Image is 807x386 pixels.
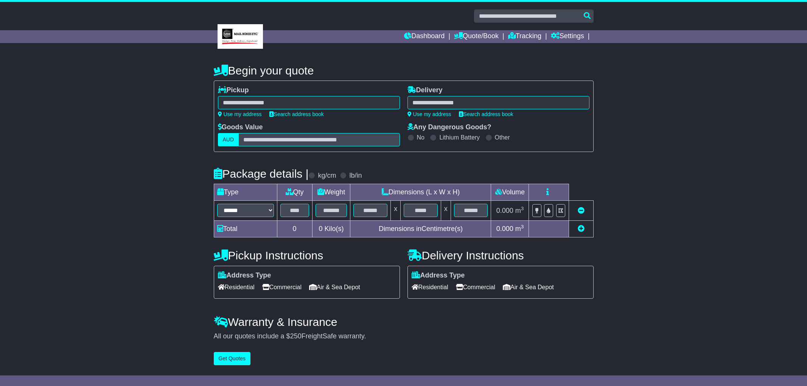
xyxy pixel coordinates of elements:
[269,111,324,117] a: Search address book
[312,184,350,201] td: Weight
[521,206,524,211] sup: 3
[578,225,585,233] a: Add new item
[578,207,585,214] a: Remove this item
[508,30,541,43] a: Tracking
[262,281,302,293] span: Commercial
[350,184,491,201] td: Dimensions (L x W x H)
[218,111,262,117] a: Use my address
[521,224,524,229] sup: 3
[412,281,448,293] span: Residential
[218,24,263,49] img: MBE Eight Mile Plains
[439,134,480,141] label: Lithium Battery
[214,167,309,180] h4: Package details |
[319,225,322,233] span: 0
[551,30,584,43] a: Settings
[491,184,529,201] td: Volume
[495,134,510,141] label: Other
[214,316,594,328] h4: Warranty & Insurance
[496,225,513,233] span: 0.000
[214,184,277,201] td: Type
[496,207,513,214] span: 0.000
[218,86,249,95] label: Pickup
[454,30,499,43] a: Quote/Book
[312,220,350,237] td: Kilo(s)
[441,201,451,220] td: x
[407,249,594,262] h4: Delivery Instructions
[404,30,445,43] a: Dashboard
[515,207,524,214] span: m
[412,271,465,280] label: Address Type
[349,172,362,180] label: lb/in
[277,184,312,201] td: Qty
[350,220,491,237] td: Dimensions in Centimetre(s)
[214,332,594,341] div: All our quotes include a $ FreightSafe warranty.
[214,220,277,237] td: Total
[309,281,360,293] span: Air & Sea Depot
[277,220,312,237] td: 0
[218,123,263,132] label: Goods Value
[218,271,271,280] label: Address Type
[318,172,336,180] label: kg/cm
[515,225,524,233] span: m
[407,111,451,117] a: Use my address
[407,123,491,132] label: Any Dangerous Goods?
[456,281,495,293] span: Commercial
[214,249,400,262] h4: Pickup Instructions
[290,332,302,340] span: 250
[214,352,251,365] button: Get Quotes
[459,111,513,117] a: Search address book
[417,134,424,141] label: No
[218,133,239,146] label: AUD
[214,64,594,77] h4: Begin your quote
[391,201,401,220] td: x
[407,86,443,95] label: Delivery
[218,281,255,293] span: Residential
[503,281,554,293] span: Air & Sea Depot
